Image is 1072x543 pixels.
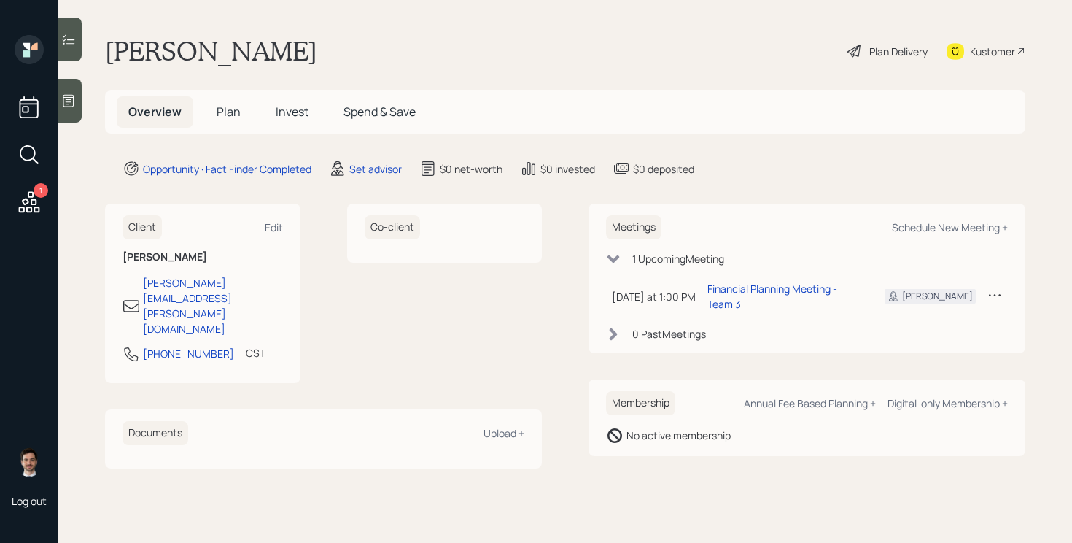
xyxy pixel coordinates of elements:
h6: Membership [606,391,675,415]
h6: [PERSON_NAME] [123,251,283,263]
h6: Documents [123,421,188,445]
div: 1 Upcoming Meeting [632,251,724,266]
div: Plan Delivery [869,44,928,59]
div: [DATE] at 1:00 PM [612,289,696,304]
div: Log out [12,494,47,508]
div: [PERSON_NAME][EMAIL_ADDRESS][PERSON_NAME][DOMAIN_NAME] [143,275,283,336]
div: Set advisor [349,161,402,177]
div: Kustomer [970,44,1015,59]
div: [PERSON_NAME] [902,290,973,303]
h6: Meetings [606,215,661,239]
h1: [PERSON_NAME] [105,35,317,67]
div: 0 Past Meeting s [632,326,706,342]
div: Upload + [483,426,524,440]
span: Overview [128,104,182,120]
div: Schedule New Meeting + [892,220,1008,234]
div: 1 [34,183,48,198]
div: No active membership [626,428,731,443]
span: Plan [217,104,241,120]
div: CST [246,345,265,361]
div: Edit [265,220,283,234]
h6: Co-client [365,215,420,239]
div: Annual Fee Based Planning + [744,396,876,410]
span: Invest [276,104,308,120]
img: jonah-coleman-headshot.png [15,447,44,477]
h6: Client [123,215,162,239]
div: Financial Planning Meeting - Team 3 [707,281,861,312]
div: $0 deposited [633,161,694,177]
div: $0 invested [540,161,595,177]
div: Opportunity · Fact Finder Completed [143,161,311,177]
div: Digital-only Membership + [887,396,1008,410]
div: $0 net-worth [440,161,502,177]
span: Spend & Save [343,104,416,120]
div: [PHONE_NUMBER] [143,346,234,361]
